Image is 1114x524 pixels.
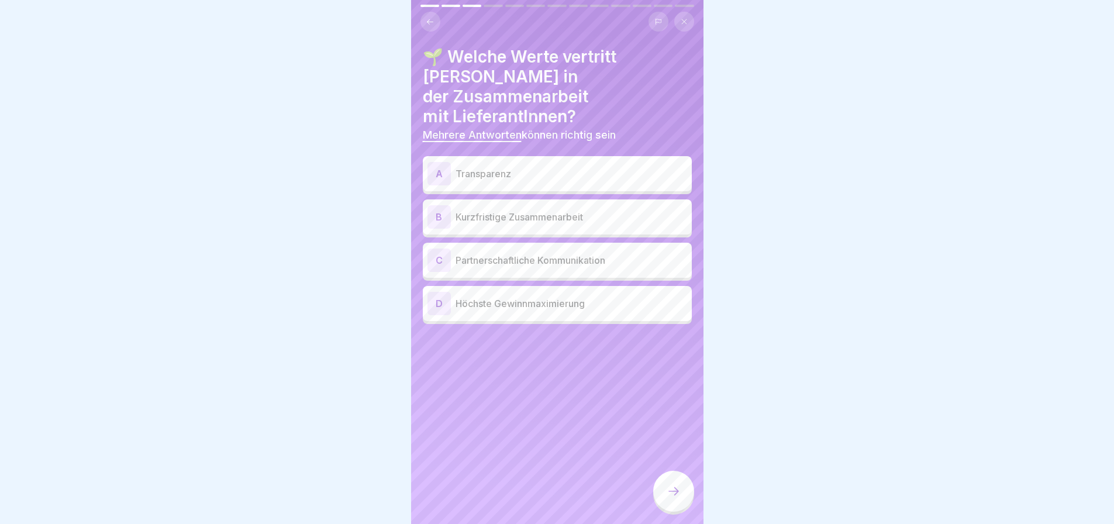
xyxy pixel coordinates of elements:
p: Kurzfristige Zusammenarbeit [456,210,687,224]
p: können richtig sein [423,129,692,142]
p: Transparenz [456,167,687,181]
div: B [427,205,451,229]
div: C [427,249,451,272]
div: D [427,292,451,315]
span: Mehrere Antworten [423,129,522,141]
p: Höchste Gewinnmaximierung [456,297,687,311]
div: A [427,162,451,185]
p: Partnerschaftliche Kommunikation [456,253,687,267]
h4: 🌱 Welche Werte vertritt [PERSON_NAME] in der Zusammenarbeit mit LieferantInnen? [423,47,692,126]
